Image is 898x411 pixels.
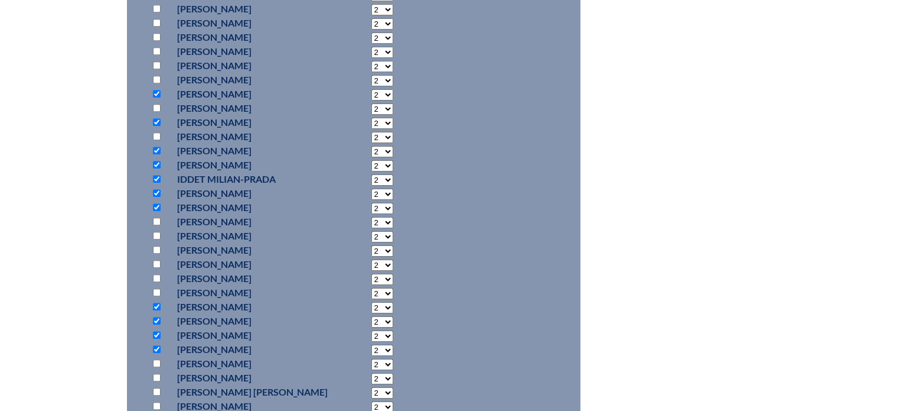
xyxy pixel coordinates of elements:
[177,229,328,243] p: [PERSON_NAME]
[177,44,328,59] p: [PERSON_NAME]
[177,271,328,286] p: [PERSON_NAME]
[177,186,328,200] p: [PERSON_NAME]
[177,30,328,44] p: [PERSON_NAME]
[177,314,328,328] p: [PERSON_NAME]
[177,328,328,342] p: [PERSON_NAME]
[177,101,328,115] p: [PERSON_NAME]
[177,286,328,300] p: [PERSON_NAME]
[177,385,328,399] p: [PERSON_NAME] [PERSON_NAME]
[177,158,328,172] p: [PERSON_NAME]
[177,73,328,87] p: [PERSON_NAME]
[177,215,328,229] p: [PERSON_NAME]
[177,172,328,186] p: Iddet Milian-Prada
[177,59,328,73] p: [PERSON_NAME]
[177,357,328,371] p: [PERSON_NAME]
[177,300,328,314] p: [PERSON_NAME]
[177,257,328,271] p: [PERSON_NAME]
[177,342,328,357] p: [PERSON_NAME]
[177,115,328,130] p: [PERSON_NAME]
[177,200,328,215] p: [PERSON_NAME]
[177,243,328,257] p: [PERSON_NAME]
[177,16,328,30] p: [PERSON_NAME]
[177,2,328,16] p: [PERSON_NAME]
[177,371,328,385] p: [PERSON_NAME]
[177,130,328,144] p: [PERSON_NAME]
[177,144,328,158] p: [PERSON_NAME]
[177,87,328,101] p: [PERSON_NAME]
